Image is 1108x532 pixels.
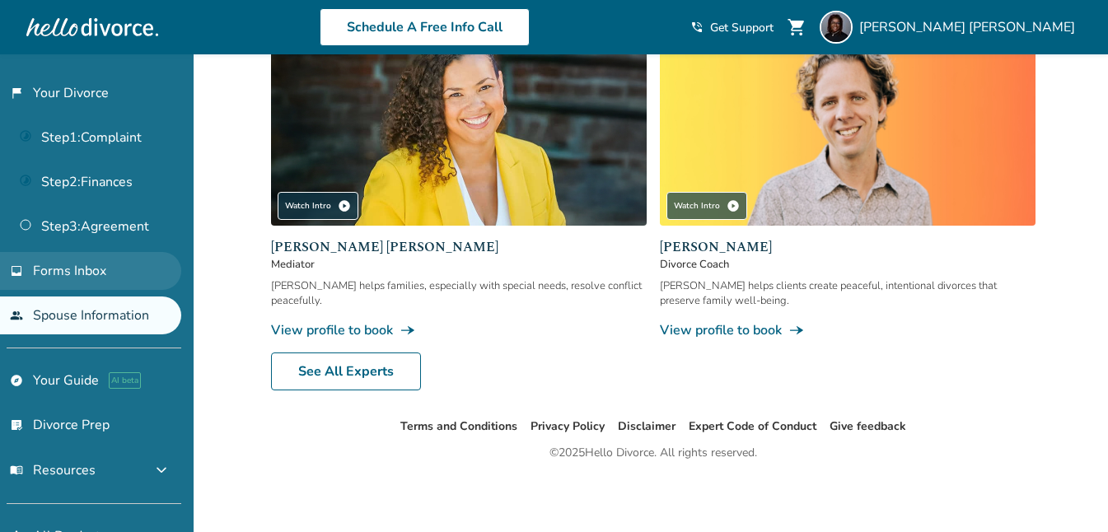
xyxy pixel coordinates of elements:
img: James Traub [660,15,1036,226]
span: [PERSON_NAME] [660,237,1036,257]
span: shopping_cart [787,17,806,37]
iframe: Chat Widget [1026,453,1108,532]
span: Get Support [710,20,774,35]
span: [PERSON_NAME] [PERSON_NAME] [271,237,647,257]
span: Divorce Coach [660,257,1036,272]
a: View profile to bookline_end_arrow_notch [660,321,1036,339]
li: Disclaimer [618,417,676,436]
li: Give feedback [830,417,906,436]
div: [PERSON_NAME] helps families, especially with special needs, resolve conflict peacefully. [271,278,647,308]
span: phone_in_talk [690,21,704,34]
a: Privacy Policy [531,418,605,434]
a: View profile to bookline_end_arrow_notch [271,321,647,339]
span: expand_more [152,460,171,480]
span: [PERSON_NAME] [PERSON_NAME] [859,18,1082,36]
a: Expert Code of Conduct [689,418,816,434]
div: [PERSON_NAME] helps clients create peaceful, intentional divorces that preserve family well-being. [660,278,1036,308]
span: play_circle [727,199,740,212]
span: Resources [10,461,96,479]
a: Terms and Conditions [400,418,517,434]
span: AI beta [109,372,141,389]
span: list_alt_check [10,418,23,432]
a: phone_in_talkGet Support [690,20,774,35]
span: line_end_arrow_notch [400,322,416,338]
span: inbox [10,264,23,278]
span: people [10,309,23,322]
span: play_circle [338,199,351,212]
a: Schedule A Free Info Call [320,8,530,46]
span: line_end_arrow_notch [788,322,805,338]
a: See All Experts [271,352,421,390]
span: Forms Inbox [33,262,106,280]
div: Watch Intro [278,192,358,220]
span: Mediator [271,257,647,272]
div: © 2025 Hello Divorce. All rights reserved. [549,443,757,463]
span: menu_book [10,464,23,477]
img: Claudia Brown Coulter [271,15,647,226]
img: Rayjean Morgan [820,11,853,44]
span: explore [10,374,23,387]
span: flag_2 [10,86,23,100]
div: Watch Intro [666,192,747,220]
